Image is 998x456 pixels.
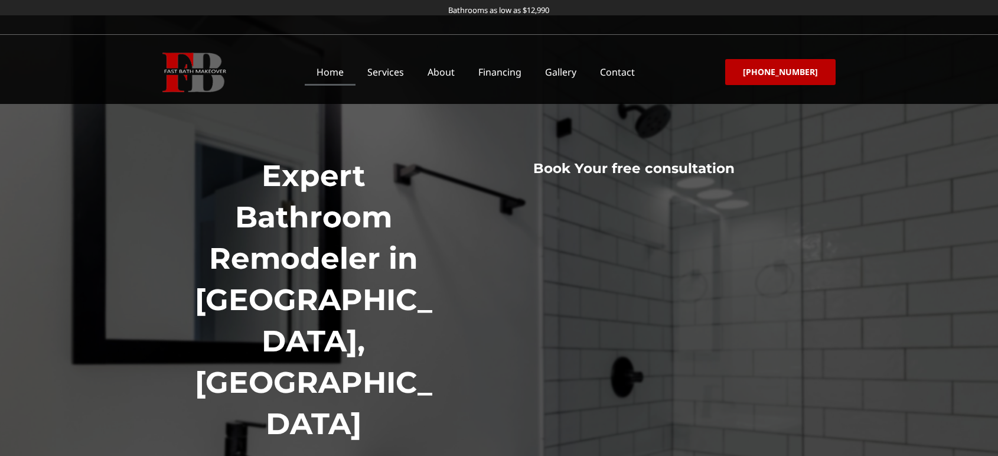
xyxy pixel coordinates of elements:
[356,58,416,86] a: Services
[533,58,588,86] a: Gallery
[743,68,818,76] span: [PHONE_NUMBER]
[456,160,812,178] h3: Book Your free consultation
[588,58,647,86] a: Contact
[467,58,533,86] a: Financing
[305,58,356,86] a: Home
[725,59,836,85] a: [PHONE_NUMBER]
[186,155,441,445] h1: Expert Bathroom Remodeler in [GEOGRAPHIC_DATA], [GEOGRAPHIC_DATA]
[416,58,467,86] a: About
[162,53,226,92] img: Fast Bath Makeover icon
